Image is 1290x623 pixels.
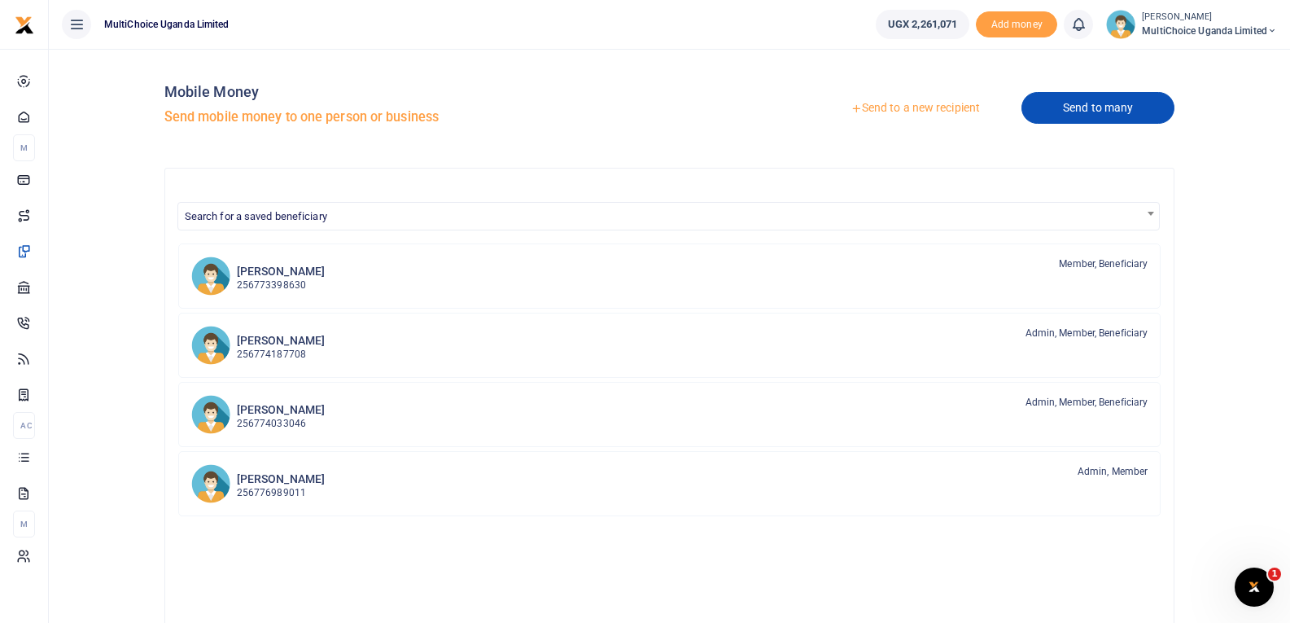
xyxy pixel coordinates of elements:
p: 256774187708 [237,347,325,362]
p: 256773398630 [237,278,325,293]
a: AM [PERSON_NAME] 256773398630 Member, Beneficiary [178,243,1161,309]
img: HS [191,464,230,503]
h5: Send mobile money to one person or business [164,109,663,125]
span: Search for a saved beneficiary [185,210,327,222]
p: 256774033046 [237,416,325,432]
span: Search for a saved beneficiary [177,202,1161,230]
a: profile-user [PERSON_NAME] MultiChoice Uganda Limited [1106,10,1277,39]
a: logo-small logo-large logo-large [15,18,34,30]
span: UGX 2,261,071 [888,16,957,33]
a: MK [PERSON_NAME] 256774033046 Admin, Member, Beneficiary [178,382,1161,447]
a: UGX 2,261,071 [876,10,969,39]
h6: [PERSON_NAME] [237,403,325,417]
small: [PERSON_NAME] [1142,11,1277,24]
span: Search for a saved beneficiary [178,203,1160,228]
a: Send to many [1021,92,1174,124]
li: Toup your wallet [976,11,1057,38]
a: Add money [976,17,1057,29]
span: MultiChoice Uganda Limited [98,17,236,32]
iframe: Intercom live chat [1235,568,1274,607]
h6: [PERSON_NAME] [237,472,325,486]
img: AM [191,257,230,296]
img: logo-small [15,15,34,35]
span: Admin, Member [1078,464,1148,479]
li: M [13,134,35,161]
a: HS [PERSON_NAME] 256776989011 Admin, Member [178,451,1161,516]
span: Member, Beneficiary [1059,257,1148,271]
p: 256776989011 [237,485,325,501]
span: Add money [976,11,1057,38]
h6: [PERSON_NAME] [237,334,325,348]
span: Admin, Member, Beneficiary [1025,395,1148,410]
a: Send to a new recipient [809,94,1021,123]
li: M [13,511,35,537]
img: MK [191,395,230,434]
h6: [PERSON_NAME] [237,265,325,279]
li: Wallet ballance [869,10,976,39]
h4: Mobile Money [164,83,663,101]
a: DA [PERSON_NAME] 256774187708 Admin, Member, Beneficiary [178,313,1161,378]
img: profile-user [1106,10,1135,39]
span: Admin, Member, Beneficiary [1025,326,1148,340]
img: DA [191,326,230,365]
li: Ac [13,412,35,439]
span: 1 [1268,568,1281,581]
span: MultiChoice Uganda Limited [1142,24,1277,38]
